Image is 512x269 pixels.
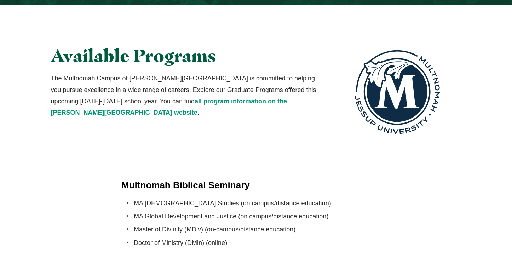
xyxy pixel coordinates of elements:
p: The Multnomah Campus of [PERSON_NAME][GEOGRAPHIC_DATA] is committed to helping you pursue excelle... [51,73,320,119]
li: MA Global Development and Justice (on campus/distance education) [134,211,391,222]
h2: Available Programs [51,46,320,65]
li: MA [DEMOGRAPHIC_DATA] Studies (on campus/distance education) [134,198,391,209]
li: Doctor of Ministry (DMin) (online) [134,237,391,248]
li: Master of Divinity (MDiv) (on-campus/distance education) [134,224,391,235]
h4: Multnomah Biblical Seminary [121,179,391,191]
